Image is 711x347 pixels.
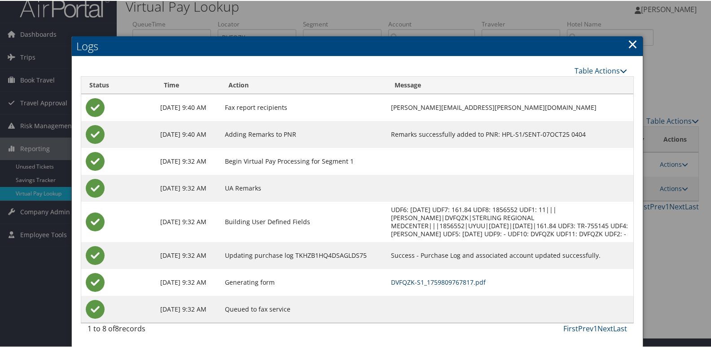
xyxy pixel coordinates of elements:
[628,34,638,52] a: Close
[386,201,633,241] td: UDF6: [DATE] UDF7: 161.84 UDF8: 1856552 UDF1: 11|||[PERSON_NAME]|DVFQZK|STERLING REGIONAL MEDCENT...
[386,76,633,93] th: Message: activate to sort column ascending
[72,35,643,55] h2: Logs
[88,322,212,338] div: 1 to 8 of records
[578,323,593,333] a: Prev
[563,323,578,333] a: First
[156,147,221,174] td: [DATE] 9:32 AM
[220,76,386,93] th: Action: activate to sort column ascending
[386,93,633,120] td: [PERSON_NAME][EMAIL_ADDRESS][PERSON_NAME][DOMAIN_NAME]
[81,76,155,93] th: Status: activate to sort column ascending
[220,241,386,268] td: Updating purchase log TKHZB1HQ4DSAGLDS75
[220,93,386,120] td: Fax report recipients
[220,147,386,174] td: Begin Virtual Pay Processing for Segment 1
[115,323,119,333] span: 8
[156,241,221,268] td: [DATE] 9:32 AM
[156,174,221,201] td: [DATE] 9:32 AM
[156,93,221,120] td: [DATE] 9:40 AM
[156,201,221,241] td: [DATE] 9:32 AM
[220,295,386,322] td: Queued to fax service
[220,120,386,147] td: Adding Remarks to PNR
[156,120,221,147] td: [DATE] 9:40 AM
[156,295,221,322] td: [DATE] 9:32 AM
[593,323,597,333] a: 1
[220,174,386,201] td: UA Remarks
[391,277,486,286] a: DVFQZK-S1_1759809767817.pdf
[156,268,221,295] td: [DATE] 9:32 AM
[597,323,613,333] a: Next
[156,76,221,93] th: Time: activate to sort column ascending
[220,201,386,241] td: Building User Defined Fields
[386,120,633,147] td: Remarks successfully added to PNR: HPL-S1/SENT-07OCT25 0404
[575,65,627,75] a: Table Actions
[613,323,627,333] a: Last
[386,241,633,268] td: Success - Purchase Log and associated account updated successfully.
[220,268,386,295] td: Generating form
